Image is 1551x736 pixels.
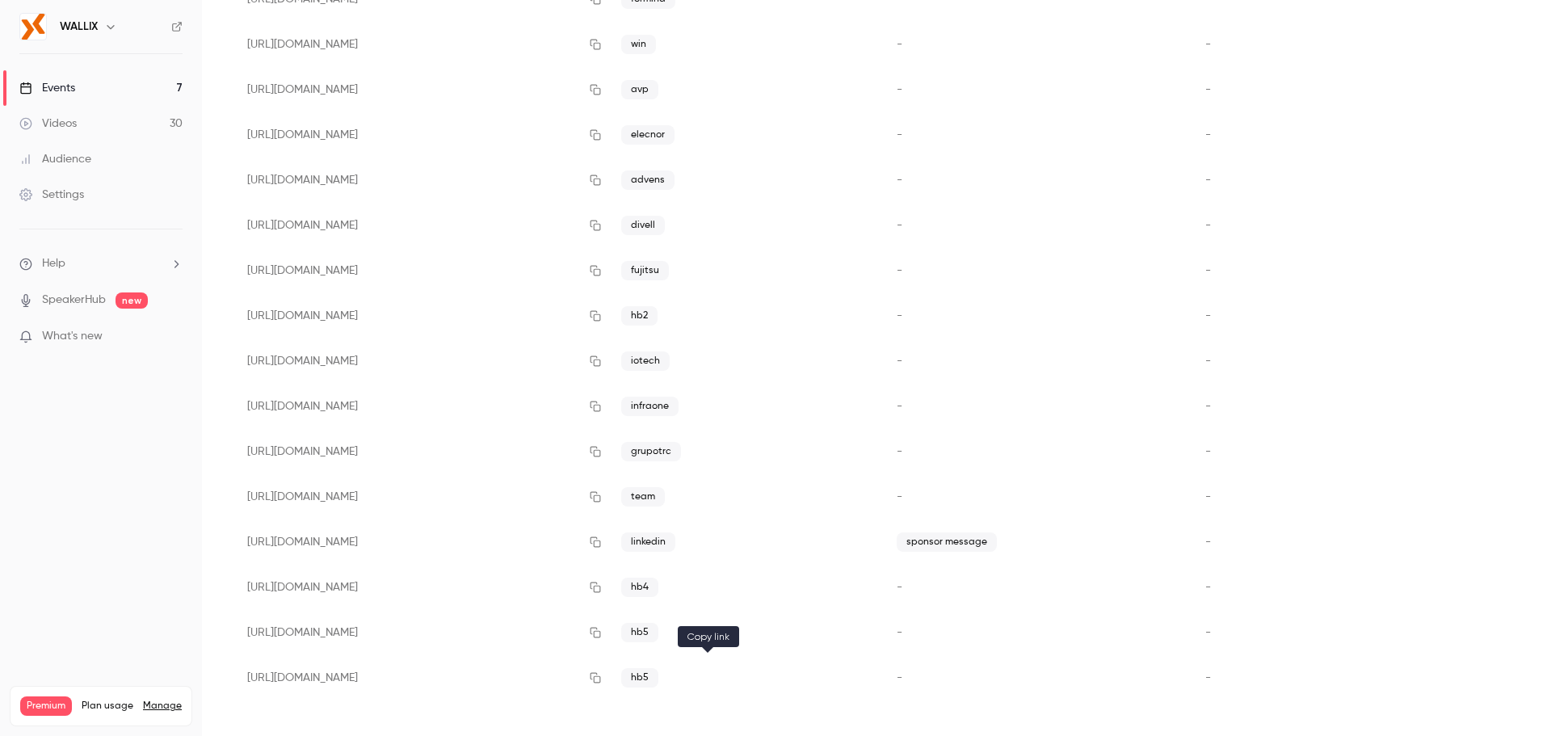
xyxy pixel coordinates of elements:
div: [URL][DOMAIN_NAME] [234,655,608,700]
span: - [1205,355,1211,367]
span: - [1205,491,1211,503]
a: SpeakerHub [42,292,106,309]
span: - [897,627,902,638]
span: - [1205,265,1211,276]
div: [URL][DOMAIN_NAME] [234,610,608,655]
span: - [1205,536,1211,548]
a: Manage [143,700,182,713]
span: - [1205,446,1211,457]
div: [URL][DOMAIN_NAME] [234,429,608,474]
span: - [1205,627,1211,638]
div: [URL][DOMAIN_NAME] [234,519,608,565]
span: avp [621,80,658,99]
span: win [621,35,656,54]
span: - [897,310,902,322]
div: [URL][DOMAIN_NAME] [234,158,608,203]
div: [URL][DOMAIN_NAME] [234,384,608,429]
span: sponsor message [897,532,997,552]
span: - [1205,310,1211,322]
span: - [1205,129,1211,141]
img: WALLIX [20,14,46,40]
span: divell [621,216,665,235]
div: [URL][DOMAIN_NAME] [234,112,608,158]
div: [URL][DOMAIN_NAME] [234,203,608,248]
span: iotech [621,351,670,371]
div: Videos [19,116,77,132]
span: team [621,487,665,507]
span: - [897,220,902,231]
span: new [116,292,148,309]
span: - [897,672,902,683]
span: - [897,491,902,503]
span: - [897,401,902,412]
h6: WALLIX [60,19,98,35]
span: Plan usage [82,700,133,713]
span: infraone [621,397,679,416]
span: - [897,265,902,276]
span: - [1205,220,1211,231]
div: Settings [19,187,84,203]
div: Audience [19,151,91,167]
span: - [897,84,902,95]
span: hb5 [621,623,658,642]
iframe: Noticeable Trigger [163,330,183,344]
span: - [1205,401,1211,412]
span: hb5 [621,668,658,688]
span: hb2 [621,306,658,326]
div: Events [19,80,75,96]
div: [URL][DOMAIN_NAME] [234,67,608,112]
div: [URL][DOMAIN_NAME] [234,339,608,384]
div: [URL][DOMAIN_NAME] [234,22,608,67]
span: What's new [42,328,103,345]
span: - [897,582,902,593]
span: Premium [20,696,72,716]
span: - [897,39,902,50]
span: - [897,175,902,186]
span: advens [621,170,675,190]
li: help-dropdown-opener [19,255,183,272]
span: elecnor [621,125,675,145]
span: - [897,129,902,141]
div: [URL][DOMAIN_NAME] [234,474,608,519]
span: hb4 [621,578,658,597]
span: - [1205,84,1211,95]
span: - [1205,672,1211,683]
span: - [897,355,902,367]
span: - [1205,175,1211,186]
div: [URL][DOMAIN_NAME] [234,293,608,339]
span: linkedin [621,532,675,552]
span: - [897,446,902,457]
span: - [1205,39,1211,50]
div: [URL][DOMAIN_NAME] [234,565,608,610]
span: - [1205,582,1211,593]
div: [URL][DOMAIN_NAME] [234,248,608,293]
span: Help [42,255,65,272]
span: fujitsu [621,261,669,280]
span: grupotrc [621,442,681,461]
